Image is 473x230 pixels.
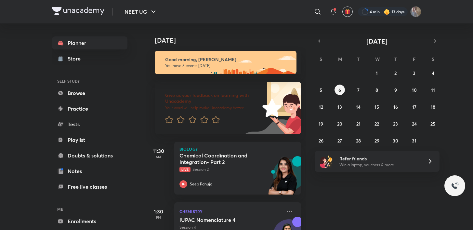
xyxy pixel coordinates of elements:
p: Seep Pahuja [190,181,212,187]
abbr: October 10, 2025 [412,87,417,93]
button: October 18, 2025 [428,101,438,112]
abbr: October 3, 2025 [413,70,415,76]
h6: ME [52,204,127,215]
button: October 17, 2025 [409,101,419,112]
button: October 24, 2025 [409,118,419,129]
button: NEET UG [121,5,161,18]
span: [DATE] [366,37,388,46]
button: October 19, 2025 [316,118,326,129]
button: October 21, 2025 [353,118,363,129]
abbr: October 21, 2025 [356,121,361,127]
abbr: October 31, 2025 [412,138,416,144]
h4: [DATE] [155,36,308,44]
img: streak [384,8,390,15]
button: October 22, 2025 [372,118,382,129]
button: October 26, 2025 [316,135,326,146]
button: October 7, 2025 [353,85,363,95]
abbr: October 11, 2025 [431,87,435,93]
a: Company Logo [52,7,104,17]
button: [DATE] [324,36,430,46]
a: Practice [52,102,127,115]
abbr: October 25, 2025 [430,121,435,127]
abbr: October 5, 2025 [320,87,322,93]
h5: IUPAC Nomenclature 4 [179,217,260,223]
button: October 10, 2025 [409,85,419,95]
h6: Good morning, [PERSON_NAME] [165,57,291,62]
a: Free live classes [52,180,127,193]
abbr: October 22, 2025 [374,121,379,127]
h5: 1:30 [146,208,172,215]
button: October 14, 2025 [353,101,363,112]
abbr: October 26, 2025 [319,138,323,144]
button: October 28, 2025 [353,135,363,146]
h6: SELF STUDY [52,75,127,87]
abbr: October 7, 2025 [357,87,360,93]
button: October 4, 2025 [428,68,438,78]
p: Your word will help make Unacademy better [165,105,260,111]
abbr: October 27, 2025 [337,138,342,144]
p: Chemistry [179,208,282,215]
img: shubhanshu yadav [410,6,421,17]
abbr: October 6, 2025 [338,87,341,93]
abbr: October 18, 2025 [431,104,435,110]
button: October 30, 2025 [390,135,401,146]
button: October 25, 2025 [428,118,438,129]
abbr: October 4, 2025 [432,70,434,76]
abbr: Friday [413,56,415,62]
button: October 11, 2025 [428,85,438,95]
a: Tests [52,118,127,131]
span: Live [179,167,191,172]
img: Company Logo [52,7,104,15]
button: October 29, 2025 [372,135,382,146]
h6: Refer friends [339,155,419,162]
img: feedback_image [240,82,301,134]
button: October 12, 2025 [316,101,326,112]
p: Biology [179,147,296,151]
abbr: October 24, 2025 [412,121,417,127]
a: Store [52,52,127,65]
abbr: October 13, 2025 [337,104,342,110]
img: referral [320,155,333,168]
a: Doubts & solutions [52,149,127,162]
img: ttu [451,182,459,190]
button: October 20, 2025 [335,118,345,129]
button: October 9, 2025 [390,85,401,95]
a: Playlist [52,133,127,146]
p: You have 5 events [DATE] [165,63,291,68]
img: morning [155,51,296,74]
h5: 11:30 [146,147,172,155]
div: Store [68,55,85,62]
a: Planner [52,36,127,49]
button: October 15, 2025 [372,101,382,112]
button: avatar [342,7,353,17]
img: unacademy [265,156,301,201]
abbr: Tuesday [357,56,360,62]
p: PM [146,215,172,219]
abbr: Saturday [432,56,434,62]
a: Notes [52,165,127,178]
abbr: October 30, 2025 [393,138,398,144]
p: Session 2 [179,167,282,172]
abbr: Wednesday [375,56,380,62]
abbr: October 23, 2025 [393,121,398,127]
abbr: October 14, 2025 [356,104,361,110]
abbr: October 28, 2025 [356,138,361,144]
button: October 8, 2025 [372,85,382,95]
button: October 1, 2025 [372,68,382,78]
abbr: October 16, 2025 [393,104,398,110]
h6: Give us your feedback on learning with Unacademy [165,92,260,104]
abbr: October 29, 2025 [374,138,379,144]
abbr: October 2, 2025 [394,70,397,76]
p: AM [146,155,172,159]
a: Enrollments [52,215,127,228]
abbr: Sunday [320,56,322,62]
abbr: Monday [338,56,342,62]
img: avatar [345,9,350,15]
abbr: October 17, 2025 [412,104,416,110]
a: Browse [52,87,127,100]
button: October 2, 2025 [390,68,401,78]
button: October 23, 2025 [390,118,401,129]
p: Win a laptop, vouchers & more [339,162,419,168]
button: October 5, 2025 [316,85,326,95]
abbr: Thursday [394,56,397,62]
